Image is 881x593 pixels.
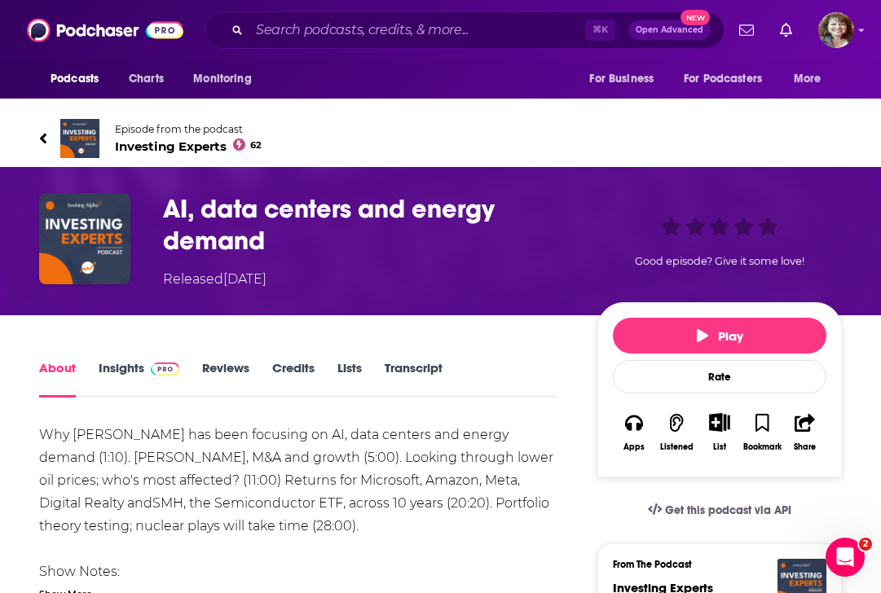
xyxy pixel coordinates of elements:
span: Good episode? Give it some love! [635,255,804,267]
h1: AI, data centers and energy demand [163,193,571,257]
span: 2 [859,538,872,551]
span: Play [697,328,743,344]
div: Bookmark [743,442,782,452]
a: InsightsPodchaser Pro [99,360,179,398]
span: For Podcasters [684,68,762,90]
span: Episode from the podcast [115,123,262,135]
button: Apps [613,402,655,462]
a: Show notifications dropdown [773,16,799,44]
a: Transcript [385,360,443,398]
div: Show More ButtonList [698,402,741,462]
a: About [39,360,76,398]
img: Podchaser Pro [151,362,179,376]
a: Credits [272,360,315,398]
span: New [681,10,710,25]
button: Bookmark [741,402,783,462]
a: Investing ExpertsEpisode from the podcastInvesting Experts62 [39,119,842,158]
div: List [713,441,726,452]
span: 62 [250,142,262,149]
button: open menu [578,64,674,94]
div: Apps [623,442,645,452]
iframe: Intercom live chat [826,538,865,577]
button: Open AdvancedNew [628,20,711,40]
img: AI, data centers and energy demand [39,193,130,284]
button: Listened [655,402,698,462]
h3: From The Podcast [613,559,813,570]
button: Play [613,318,826,354]
span: Get this podcast via API [665,503,791,517]
button: Share [784,402,826,462]
button: open menu [182,64,272,94]
span: More [794,68,822,90]
a: Lists [337,360,362,398]
a: Get this podcast via API [635,490,804,530]
button: Show More Button [703,413,736,431]
div: Listened [660,442,694,452]
button: Show profile menu [818,12,854,48]
button: open menu [673,64,786,94]
span: For Business [589,68,654,90]
div: Search podcasts, credits, & more... [205,11,725,49]
span: Charts [129,68,164,90]
img: Investing Experts [60,119,99,158]
div: Rate [613,360,826,393]
span: ⌘ K [585,20,615,41]
img: User Profile [818,12,854,48]
a: Show notifications dropdown [733,16,760,44]
span: Podcasts [51,68,99,90]
a: Reviews [202,360,249,398]
button: open menu [782,64,842,94]
span: Logged in as ronnie54400 [818,12,854,48]
a: SMH [152,495,183,511]
span: Investing Experts [115,138,262,154]
input: Search podcasts, credits, & more... [249,17,585,43]
img: Podchaser - Follow, Share and Rate Podcasts [27,15,183,46]
div: Released [DATE] [163,270,267,289]
button: open menu [39,64,120,94]
span: Open Advanced [636,26,703,34]
span: Monitoring [193,68,251,90]
a: Charts [118,64,174,94]
div: Share [794,442,816,452]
